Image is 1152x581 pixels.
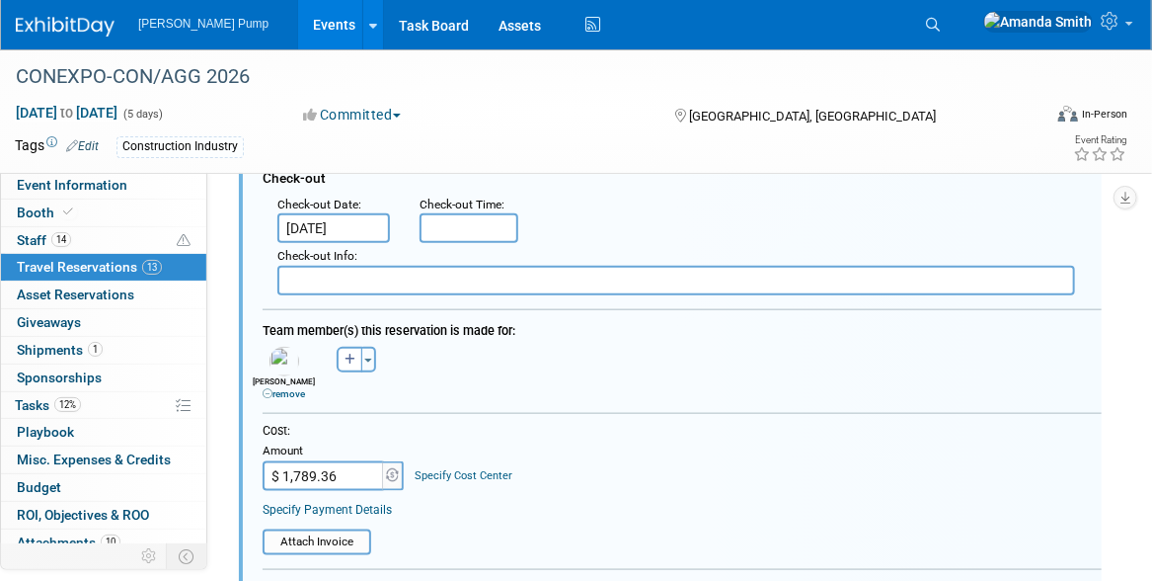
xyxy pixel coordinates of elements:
a: Specify Cost Center [416,469,513,482]
div: Amount [263,444,406,461]
a: Booth [1,200,206,226]
div: Construction Industry [116,136,244,157]
span: 12% [54,397,81,412]
a: Edit [66,139,99,153]
i: Booth reservation complete [63,207,73,217]
span: Misc. Expenses & Credits [17,452,171,467]
span: Sponsorships [17,370,102,385]
span: Event Information [17,177,127,193]
span: Travel Reservations [17,259,162,275]
div: CONEXPO-CON/AGG 2026 [9,59,1019,95]
a: Giveaways [1,309,206,336]
span: Check-out [263,170,326,186]
a: Specify Payment Details [263,503,392,517]
body: Rich Text Area. Press ALT-0 for help. [11,8,810,27]
a: Sponsorships [1,365,206,391]
span: [GEOGRAPHIC_DATA], [GEOGRAPHIC_DATA] [689,109,936,124]
a: remove [263,388,305,399]
span: Check-out Info [277,249,354,263]
span: Check-out Time [420,198,501,211]
span: Booth [17,205,77,220]
a: Budget [1,474,206,501]
span: Staff [17,232,71,248]
img: Format-Inperson.png [1058,106,1078,122]
a: Tasks12% [1,392,206,419]
span: Shipments [17,342,103,358]
span: to [57,105,76,121]
small: : [277,198,361,211]
span: 13 [142,260,162,275]
span: Tasks [15,397,81,413]
a: Travel Reservations13 [1,254,206,281]
span: Giveaways [17,314,81,330]
a: Event Information [1,172,206,199]
span: Asset Reservations [17,287,134,302]
a: Misc. Expenses & Credits [1,447,206,473]
div: [PERSON_NAME] [253,376,315,400]
span: Potential Scheduling Conflict -- at least one attendee is tagged in another overlapping event. [177,232,191,250]
td: Toggle Event Tabs [167,543,207,569]
small: : [277,249,357,263]
a: Shipments1 [1,337,206,364]
span: Check-out Date [277,198,358,211]
td: Personalize Event Tab Strip [132,543,167,569]
div: Cost: [263,423,1102,440]
div: Event Rating [1073,135,1126,145]
span: 14 [51,232,71,247]
span: 1 [88,342,103,357]
a: Playbook [1,419,206,446]
span: Playbook [17,424,74,440]
span: [DATE] [DATE] [15,104,118,122]
a: Asset Reservations [1,282,206,308]
span: Attachments [17,535,120,550]
a: ROI, Objectives & ROO [1,502,206,529]
span: 10 [101,535,120,549]
button: Committed [297,105,409,124]
td: Tags [15,135,99,158]
img: ExhibitDay [16,17,115,37]
a: Attachments10 [1,530,206,556]
a: Staff14 [1,227,206,254]
small: : [420,198,504,211]
div: Team member(s) this reservation is made for: [263,313,1102,342]
div: In-Person [1081,107,1127,122]
span: Budget [17,479,61,495]
span: ROI, Objectives & ROO [17,507,149,523]
img: Amanda Smith [983,11,1093,33]
span: (5 days) [121,108,163,121]
span: [PERSON_NAME] Pump [138,17,269,31]
div: Event Format [955,103,1127,132]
